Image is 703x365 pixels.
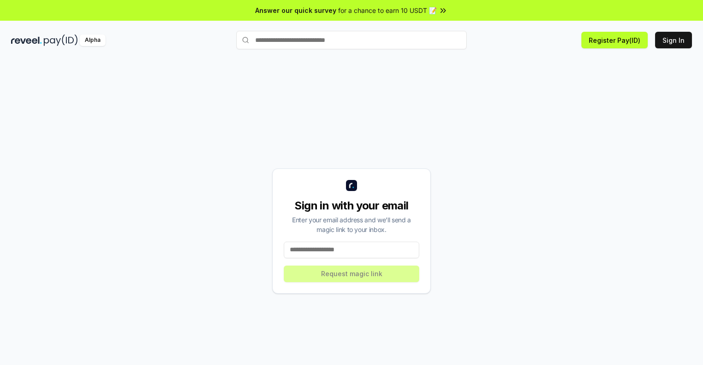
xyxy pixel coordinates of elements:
button: Sign In [655,32,692,48]
span: Answer our quick survey [255,6,336,15]
img: reveel_dark [11,35,42,46]
button: Register Pay(ID) [581,32,648,48]
div: Sign in with your email [284,198,419,213]
span: for a chance to earn 10 USDT 📝 [338,6,437,15]
img: logo_small [346,180,357,191]
div: Enter your email address and we’ll send a magic link to your inbox. [284,215,419,234]
div: Alpha [80,35,105,46]
img: pay_id [44,35,78,46]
